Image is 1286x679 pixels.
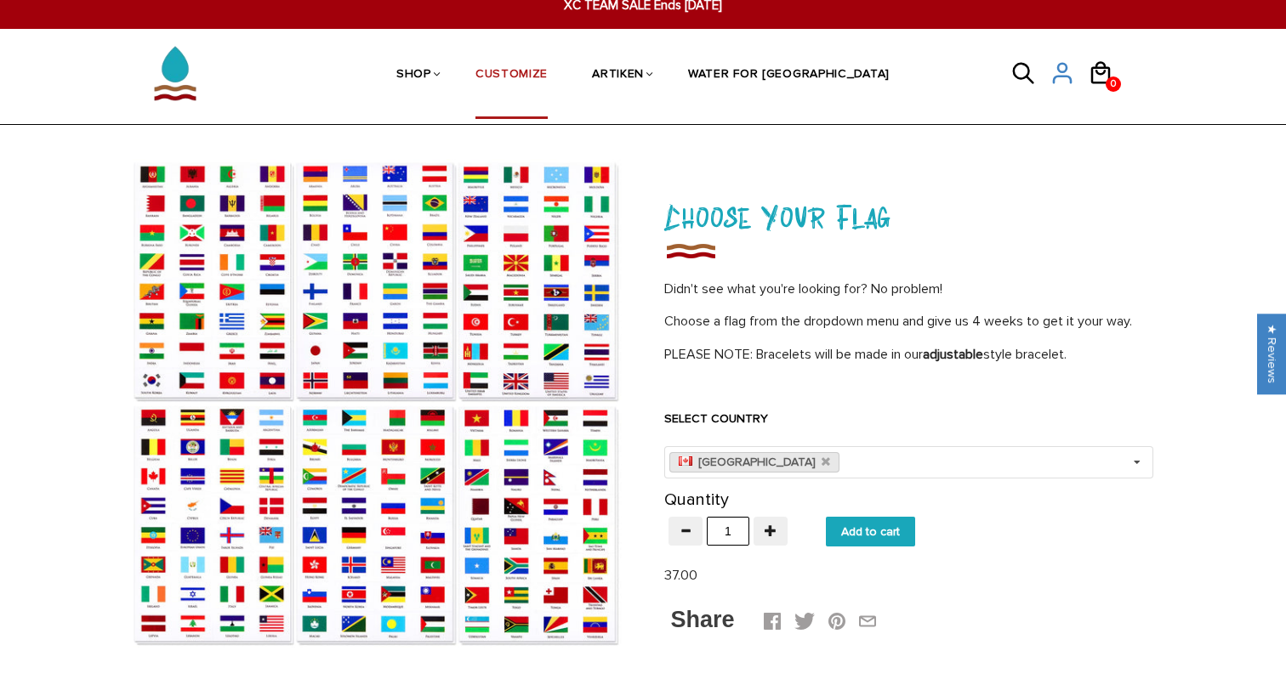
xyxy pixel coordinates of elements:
[1107,71,1120,97] span: 0
[664,567,697,584] span: 37.00
[592,31,644,119] a: ARTIKEN
[688,31,890,119] a: WATER FOR [GEOGRAPHIC_DATA]
[475,31,548,119] a: CUSTOMIZE
[923,346,983,363] strong: adjustable
[664,345,1153,365] p: PLEASE NOTE: Bracelets will be made in our style bracelet.
[396,31,431,119] a: SHOP
[664,193,1153,239] h1: Choose Your Flag
[664,280,1153,299] p: Didn't see what you're looking for? No problem!
[133,159,622,648] img: Choose Your Flag
[664,312,1153,331] p: Choose a flag from the dropdown menu and give us 4 weeks to get it your way.
[1088,91,1126,93] a: 0
[671,607,735,632] span: Share
[664,239,717,263] img: Choose Your Flag
[669,452,839,472] a: [GEOGRAPHIC_DATA]
[1257,314,1286,394] div: Click to open Judge.me floating reviews tab
[664,410,1153,427] label: SELECT COUNTRY
[826,517,915,546] input: Add to cart
[664,491,729,508] label: Quantity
